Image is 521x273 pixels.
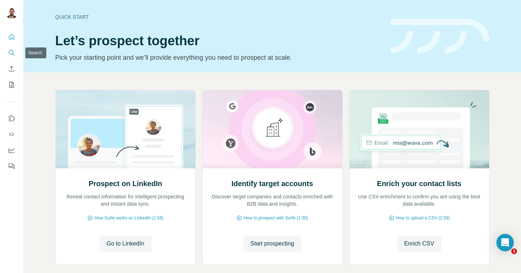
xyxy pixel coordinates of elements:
[511,248,517,254] span: 1
[391,19,490,54] img: banner
[202,90,343,168] img: Identify target accounts
[6,7,17,19] img: Avatar
[6,78,17,91] button: My lists
[99,236,151,252] button: Go to LinkedIn
[89,178,162,189] h2: Prospect on LinkedIn
[55,52,382,63] p: Pick your starting point and we’ll provide everything you need to prospect at scale.
[349,90,490,168] img: Enrich your contact lists
[357,193,482,207] p: Use CSV enrichment to confirm you are using the best data available.
[6,160,17,173] button: Feedback
[55,34,382,48] h1: Let’s prospect together
[404,239,434,248] span: Enrich CSV
[232,178,313,189] h2: Identify target accounts
[377,178,461,189] h2: Enrich your contact lists
[55,13,382,21] div: Quick start
[63,193,188,207] p: Reveal contact information for intelligent prospecting and instant data sync.
[6,128,17,141] button: Use Surfe API
[496,248,514,266] iframe: Intercom live chat
[250,239,294,248] span: Start prospecting
[210,193,335,207] p: Discover target companies and contacts enriched with B2B data and insights.
[55,90,196,168] img: Prospect on LinkedIn
[243,215,308,221] span: How to prospect with Surfe (1:30)
[6,112,17,125] button: Use Surfe on LinkedIn
[6,62,17,75] button: Enrich CSV
[496,234,514,251] div: Open Intercom Messenger
[397,236,441,252] button: Enrich CSV
[396,215,450,221] span: How to upload a CSV (2:59)
[6,144,17,157] button: Dashboard
[6,46,17,59] button: Search
[243,236,301,252] button: Start prospecting
[106,239,144,248] span: Go to LinkedIn
[94,215,164,221] span: How Surfe works on LinkedIn (1:58)
[6,30,17,43] button: Quick start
